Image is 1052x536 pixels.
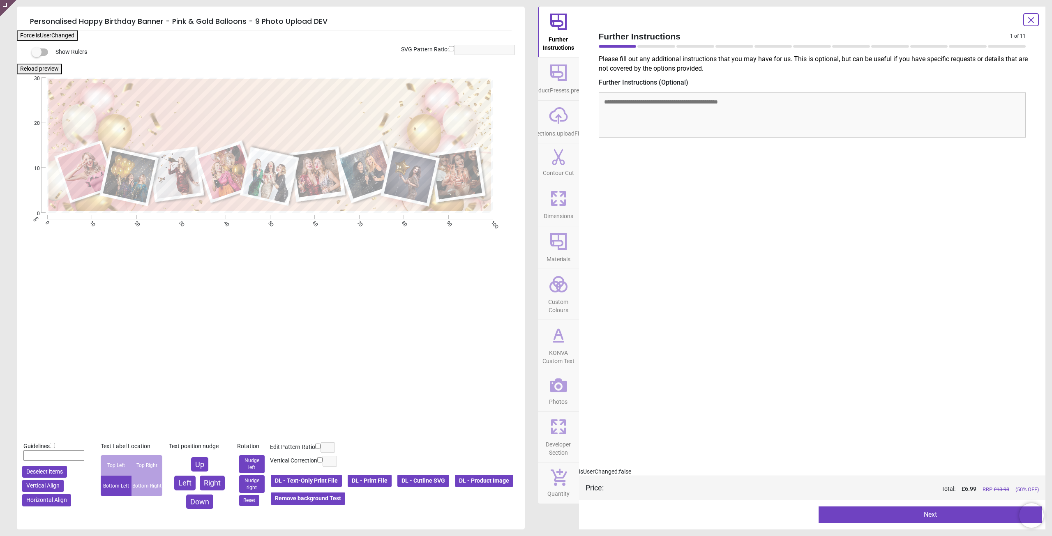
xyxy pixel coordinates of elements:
[539,32,578,52] span: Further Instructions
[131,455,162,476] div: Top Right
[174,476,196,490] button: Left
[547,486,570,498] span: Quantity
[538,101,579,143] button: sections.uploadFile
[579,468,1046,476] div: isUserChanged: false
[538,226,579,269] button: Materials
[22,494,71,506] button: Horizontal Align
[547,251,570,264] span: Materials
[131,476,162,496] div: Bottom Right
[397,474,450,488] button: DL - Cutline SVG
[186,495,213,509] button: Down
[239,495,259,506] button: Reset
[539,294,578,314] span: Custom Colours
[22,480,64,492] button: Vertical Align
[962,485,976,493] span: £
[543,165,574,177] span: Contour Cut
[586,483,604,493] div: Price :
[538,7,579,57] button: Further Instructions
[23,443,50,449] span: Guidelines
[270,474,343,488] button: DL - Text-Only Print File
[101,476,131,496] div: Bottom Left
[534,126,583,138] span: sections.uploadFile
[549,394,568,406] span: Photos
[17,30,78,41] button: Force isUserChanged
[538,412,579,462] button: Developer Section
[270,443,315,451] label: Edit Pattern Ratio
[538,371,579,412] button: Photos
[994,486,1009,492] span: £ 13.98
[819,506,1042,523] button: Next
[599,55,1033,73] p: Please fill out any additional instructions that you may have for us. This is optional, but can b...
[270,492,346,506] button: Remove background Test
[347,474,392,488] button: DL - Print File
[538,269,579,320] button: Custom Colours
[599,78,1026,87] label: Further Instructions (Optional)
[101,455,131,476] div: Top Left
[1015,486,1039,493] span: (50% OFF)
[599,30,1010,42] span: Further Instructions
[17,64,62,74] button: Reload preview
[539,345,578,365] span: KONVA Custom Text
[37,47,525,57] div: Show Rulers
[101,442,162,451] div: Text Label Location
[539,437,578,457] span: Developer Section
[530,83,587,95] span: productPresets.preset
[983,486,1009,493] span: RRP
[24,75,40,82] span: 30
[191,457,208,472] button: Up
[538,320,579,370] button: KONVA Custom Text
[616,485,1039,493] div: Total:
[965,485,976,492] span: 6.99
[454,474,514,488] button: DL - Product Image
[1010,33,1026,40] span: 1 of 11
[239,475,265,493] button: Nudge right
[538,58,579,100] button: productPresets.preset
[544,208,573,221] span: Dimensions
[237,442,267,451] div: Rotation
[169,442,231,451] div: Text position nudge
[538,183,579,226] button: Dimensions
[538,143,579,183] button: Contour Cut
[270,457,317,465] label: Vertical Correction
[200,476,225,490] button: Right
[401,46,449,54] label: SVG Pattern Ratio:
[22,466,67,478] button: Deselect items
[538,462,579,504] button: Quantity
[30,13,512,30] h5: Personalised Happy Birthday Banner - Pink & Gold Balloons - 9 Photo Upload DEV
[1019,503,1044,528] iframe: Brevo live chat
[239,455,265,473] button: Nudge left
